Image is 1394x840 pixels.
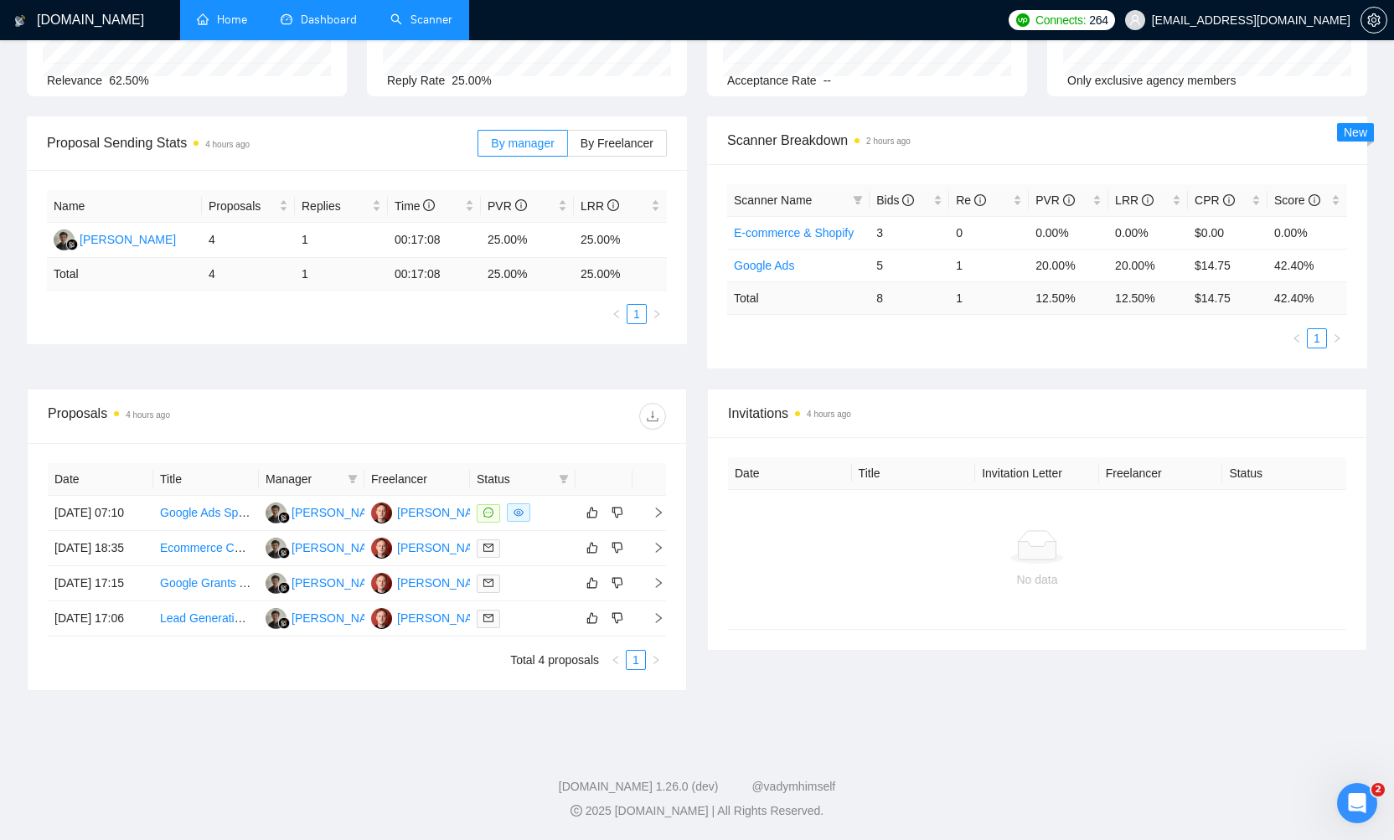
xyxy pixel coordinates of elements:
a: AM[PERSON_NAME] [371,505,493,518]
span: 62.50% [109,74,148,87]
th: Freelancer [1099,457,1223,490]
li: Total 4 proposals [510,650,599,670]
span: By manager [491,137,554,150]
a: [DOMAIN_NAME] 1.26.0 (dev) [559,780,719,793]
span: info-circle [1063,194,1075,206]
div: 2025 [DOMAIN_NAME] | All Rights Reserved. [13,802,1381,820]
li: Previous Page [607,304,627,324]
a: MH[PERSON_NAME] [54,232,176,245]
th: Title [852,457,976,490]
span: like [586,541,598,554]
img: AM [371,573,392,594]
button: left [1287,328,1307,348]
li: 1 [626,650,646,670]
span: Connects: [1035,11,1086,29]
td: 1 [295,223,388,258]
button: like [582,538,602,558]
button: dislike [607,502,627,523]
div: [PERSON_NAME] [397,539,493,557]
div: [PERSON_NAME] [397,503,493,522]
a: E-commerce & Shopify [734,226,854,240]
span: filter [348,474,358,484]
button: right [646,650,666,670]
li: Previous Page [606,650,626,670]
span: eye [514,508,524,518]
span: 2 [1371,783,1385,796]
th: Name [47,190,202,223]
span: filter [344,466,361,492]
a: AM[PERSON_NAME] [371,611,493,624]
span: info-circle [974,194,986,206]
span: mail [483,613,493,623]
span: info-circle [607,199,619,211]
button: left [606,650,626,670]
img: MH [266,502,287,523]
span: 25.00% [452,74,491,87]
img: MH [266,573,287,594]
span: like [586,576,598,590]
img: AM [371,502,392,523]
td: Total [47,258,202,291]
button: like [582,573,602,593]
td: 25.00 % [574,258,667,291]
span: dislike [612,611,623,625]
img: AM [371,538,392,559]
span: dislike [612,506,623,519]
th: Proposals [202,190,295,223]
td: 00:17:08 [388,223,481,258]
span: left [611,655,621,665]
span: user [1129,14,1141,26]
th: Status [1222,457,1346,490]
span: filter [555,466,572,492]
span: right [1332,333,1342,343]
a: AM[PERSON_NAME] [371,575,493,589]
td: 25.00% [481,223,574,258]
td: [DATE] 07:10 [48,496,153,531]
li: Next Page [646,650,666,670]
a: Google Ads [734,259,794,272]
span: LRR [1115,193,1154,207]
button: dislike [607,573,627,593]
td: 8 [870,281,949,314]
td: 4 [202,223,295,258]
td: Google Grants Account Setup and Optimization Expert [153,566,259,601]
div: [PERSON_NAME] [292,574,388,592]
img: upwork-logo.png [1016,13,1030,27]
span: PVR [1035,193,1075,207]
button: left [607,304,627,324]
span: Replies [302,197,369,215]
button: dislike [607,608,627,628]
span: Scanner Breakdown [727,130,1347,151]
time: 2 hours ago [866,137,911,146]
span: Re [956,193,986,207]
div: [PERSON_NAME] [80,230,176,249]
span: copyright [571,805,582,817]
span: 264 [1089,11,1107,29]
img: MH [266,608,287,629]
button: right [647,304,667,324]
span: setting [1361,13,1386,27]
div: [PERSON_NAME] [292,503,388,522]
span: info-circle [1142,194,1154,206]
td: 1 [949,281,1029,314]
span: download [640,410,665,423]
a: 1 [1308,329,1326,348]
span: Score [1274,193,1319,207]
td: [DATE] 17:06 [48,601,153,636]
span: Bids [876,193,914,207]
img: logo [14,8,26,34]
img: gigradar-bm.png [66,239,78,250]
span: info-circle [1309,194,1320,206]
td: [DATE] 17:15 [48,566,153,601]
span: left [612,309,622,319]
span: dislike [612,541,623,554]
a: MH[PERSON_NAME] [266,575,388,589]
iframe: Intercom live chat [1337,783,1377,823]
td: 4 [202,258,295,291]
a: MH[PERSON_NAME] [266,505,388,518]
a: Google Grants Account Setup and Optimization Expert [160,576,444,590]
span: mail [483,543,493,553]
span: mail [483,578,493,588]
td: 3 [870,216,949,249]
a: Ecommerce Coaching - Google Ads [160,541,347,554]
